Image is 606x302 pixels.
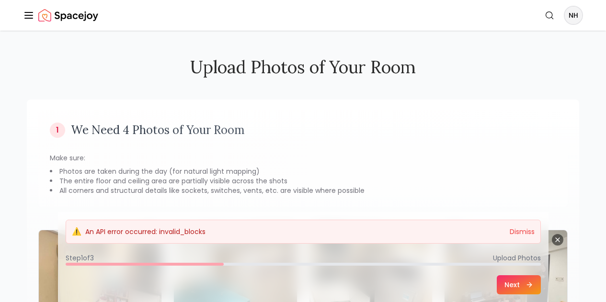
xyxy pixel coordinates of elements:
span: Step 1 of 3 [66,253,94,263]
button: NH [564,6,583,25]
a: Spacejoy [38,6,98,25]
p: Make sure: [50,153,556,163]
img: Spacejoy Logo [38,6,98,25]
span: ⚠️ [72,226,81,237]
button: Dismiss [510,227,535,236]
span: NH [565,7,582,24]
h3: We Need 4 Photos of Your Room [71,123,245,138]
span: Upload Photos [493,253,541,263]
button: Next [497,275,541,294]
h2: Upload Photos of Your Room [27,57,579,77]
button: Remove image [552,234,563,246]
li: All corners and structural details like sockets, switches, vents, etc. are visible where possible [50,186,556,195]
li: The entire floor and ceiling area are partially visible across the shots [50,176,556,186]
div: 1 [50,123,65,138]
li: Photos are taken during the day (for natural light mapping) [50,167,556,176]
p: An API error occurred: invalid_blocks [85,227,206,236]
